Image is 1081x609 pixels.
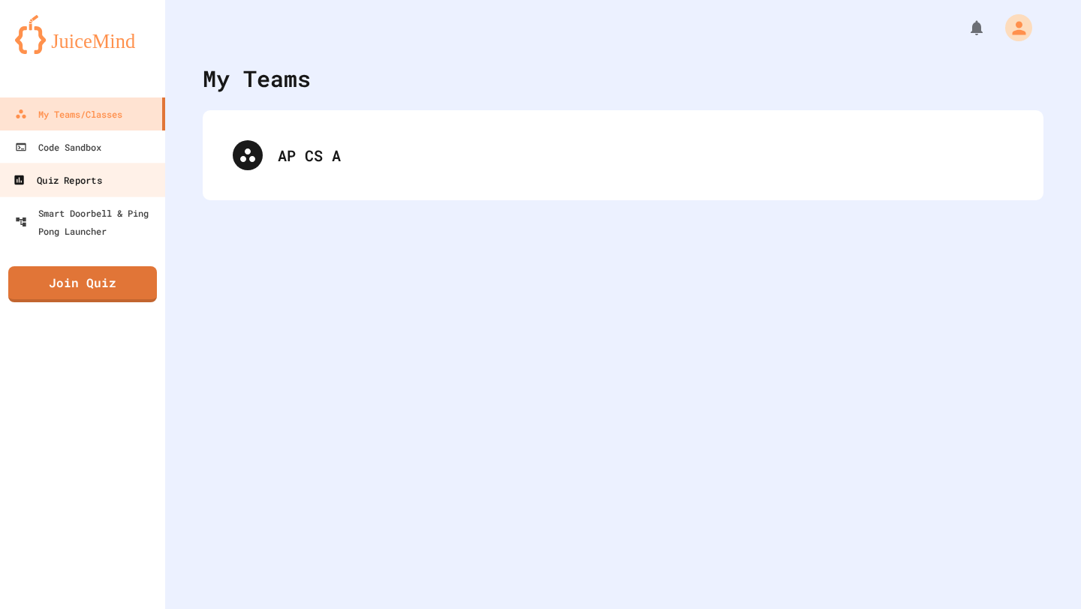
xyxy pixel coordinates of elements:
div: AP CS A [278,144,1013,166]
div: My Teams/Classes [15,105,122,123]
div: Quiz Reports [13,171,101,190]
div: Code Sandbox [15,138,101,156]
a: Join Quiz [8,266,157,302]
img: logo-orange.svg [15,15,150,54]
div: AP CS A [218,125,1028,185]
div: My Notifications [940,15,989,40]
div: Smart Doorbell & Ping Pong Launcher [15,204,159,240]
div: My Account [989,10,1036,45]
div: My Teams [203,61,311,95]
